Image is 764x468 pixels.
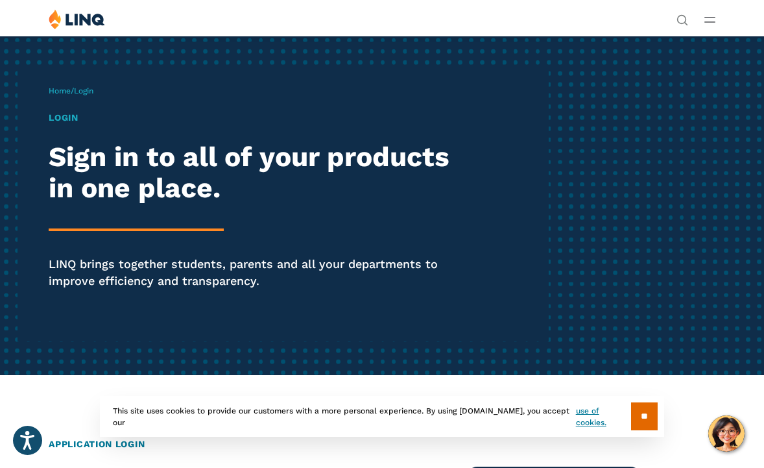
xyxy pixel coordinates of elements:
[49,86,93,95] span: /
[49,111,468,125] h1: Login
[676,9,688,25] nav: Utility Navigation
[708,415,745,452] button: Hello, have a question? Let’s chat.
[100,396,664,437] div: This site uses cookies to provide our customers with a more personal experience. By using [DOMAIN...
[704,12,715,27] button: Open Main Menu
[49,86,71,95] a: Home
[49,256,468,289] p: LINQ brings together students, parents and all your departments to improve efficiency and transpa...
[49,141,468,204] h2: Sign in to all of your products in one place.
[676,13,688,25] button: Open Search Bar
[49,9,105,29] img: LINQ | K‑12 Software
[576,405,631,428] a: use of cookies.
[74,86,93,95] span: Login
